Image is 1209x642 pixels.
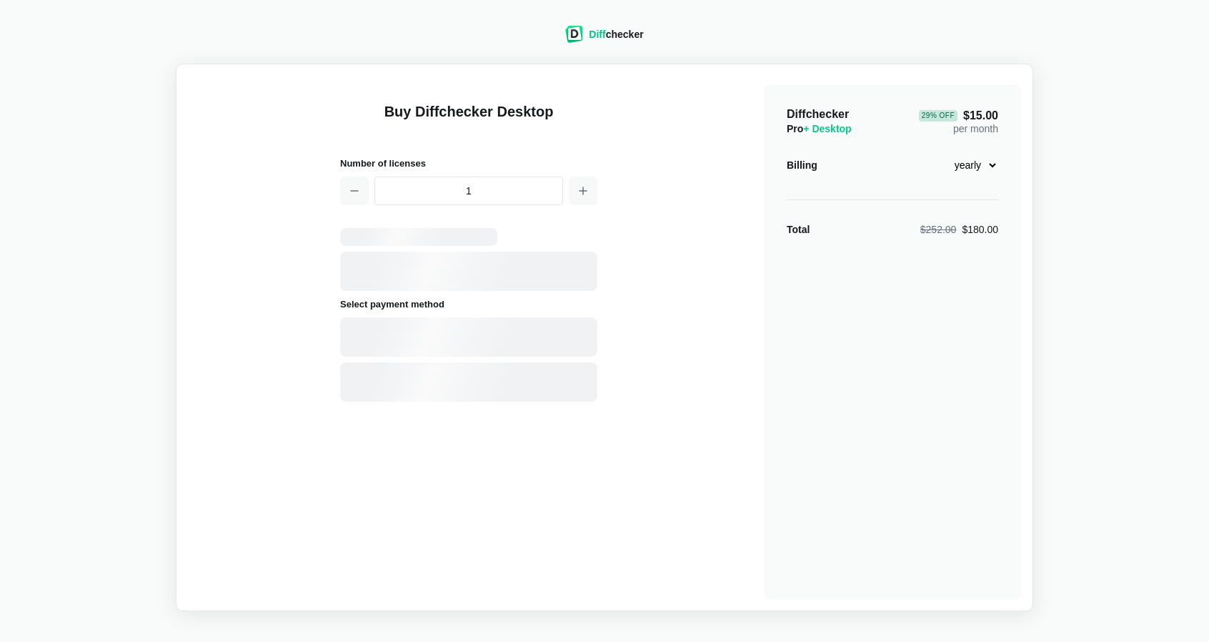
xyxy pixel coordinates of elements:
span: $252.00 [920,224,957,235]
h2: Number of licenses [340,156,597,171]
input: 1 [374,177,563,205]
span: Pro [787,123,852,134]
h2: Select payment method [340,297,597,312]
div: checker [589,27,643,41]
div: per month [919,107,998,136]
a: Diffchecker logoDiffchecker [565,34,643,45]
div: 29 % Off [919,110,957,122]
span: + Desktop [803,123,851,134]
span: Diff [589,29,605,40]
h1: Buy Diffchecker Desktop [340,102,597,139]
strong: Total [787,224,810,235]
span: $15.00 [919,110,998,122]
span: Diffchecker [787,108,849,120]
div: $180.00 [920,222,998,237]
img: Diffchecker logo [565,26,583,43]
div: Billing [787,158,817,172]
